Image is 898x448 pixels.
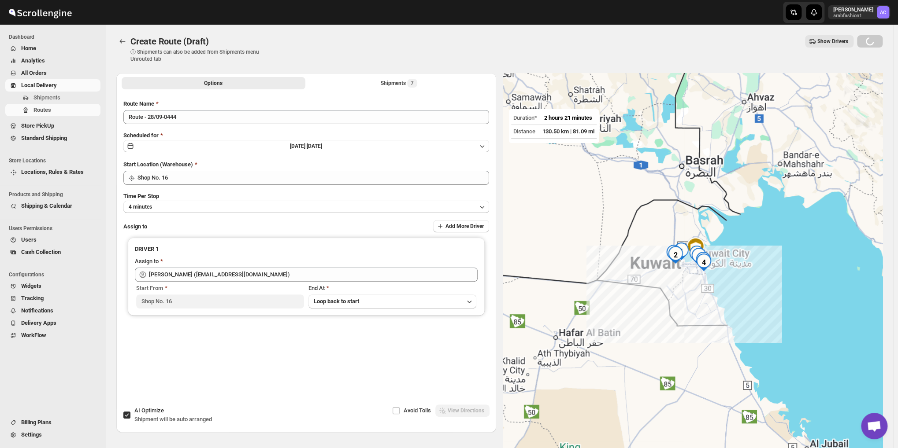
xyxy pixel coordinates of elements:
[5,234,100,246] button: Users
[695,253,712,271] div: 4
[833,13,873,18] p: arabfashion1
[688,246,705,263] div: 7
[290,143,307,149] span: [DATE] |
[123,223,147,230] span: Assign to
[880,10,886,15] text: AC
[690,248,708,265] div: 6
[544,114,592,121] span: 2 hours 21 minutes
[21,295,44,301] span: Tracking
[149,268,478,282] input: Search assignee
[513,128,535,135] span: Distance
[123,193,159,199] span: Time Per Stop
[433,220,489,232] button: Add More Driver
[33,94,60,101] span: Shipments
[21,169,84,175] span: Locations, Rules & Rates
[314,298,359,305] span: Loop back to start
[21,307,53,314] span: Notifications
[21,419,52,426] span: Billing Plans
[21,202,72,209] span: Shipping & Calendar
[123,201,489,213] button: 4 minutes
[123,132,159,139] span: Scheduled for
[5,416,100,429] button: Billing Plans
[694,252,712,269] div: 5
[9,225,101,232] span: Users Permissions
[135,257,159,266] div: Assign to
[5,104,100,116] button: Routes
[411,80,414,87] span: 7
[5,200,100,212] button: Shipping & Calendar
[5,166,100,178] button: Locations, Rules & Rates
[116,35,129,48] button: Routes
[21,249,61,255] span: Cash Collection
[5,55,100,67] button: Analytics
[123,140,489,152] button: [DATE]|[DATE]
[828,5,890,19] button: User menu
[513,114,537,121] span: Duration*
[542,128,594,135] span: 130.50 km | 81.09 mi
[381,79,417,88] div: Shipments
[833,6,873,13] p: [PERSON_NAME]
[9,33,101,40] span: Dashboard
[9,191,101,198] span: Products and Shipping
[33,106,51,113] span: Routes
[877,6,889,18] span: Abizer Chikhly
[21,236,37,243] span: Users
[21,45,36,51] span: Home
[5,317,100,329] button: Delivery Apps
[122,77,305,89] button: All Route Options
[130,36,209,47] span: Create Route (Draft)
[5,92,100,104] button: Shipments
[134,416,212,422] span: Shipment will be auto arranged
[445,223,484,230] span: Add More Driver
[123,110,489,124] input: Eg: Bengaluru Route
[9,271,101,278] span: Configurations
[21,70,47,76] span: All Orders
[129,203,152,210] span: 4 minutes
[404,407,431,414] span: Avoid Tolls
[308,284,476,293] div: End At
[116,92,496,385] div: All Route Options
[123,100,154,107] span: Route Name
[21,431,42,438] span: Settings
[805,35,853,48] button: Show Drivers
[5,292,100,305] button: Tracking
[7,1,73,23] img: ScrollEngine
[134,407,164,414] span: AI Optimize
[308,294,476,308] button: Loop back to start
[307,143,322,149] span: [DATE]
[307,77,491,89] button: Selected Shipments
[130,48,269,62] p: ⓘ Shipments can also be added from Shipments menu Unrouted tab
[5,67,100,79] button: All Orders
[5,429,100,441] button: Settings
[21,283,41,289] span: Widgets
[667,246,684,264] div: 2
[5,246,100,258] button: Cash Collection
[9,157,101,164] span: Store Locations
[123,161,193,168] span: Start Location (Warehouse)
[21,319,56,326] span: Delivery Apps
[5,280,100,292] button: Widgets
[135,245,478,253] h3: DRIVER 1
[137,171,489,185] input: Search location
[21,332,46,338] span: WorkFlow
[5,329,100,342] button: WorkFlow
[21,122,54,129] span: Store PickUp
[672,242,690,260] div: 1
[21,57,45,64] span: Analytics
[665,245,683,262] div: 3
[861,413,887,439] div: Open chat
[21,82,57,88] span: Local Delivery
[204,80,223,87] span: Options
[136,285,163,291] span: Start From
[21,135,67,141] span: Standard Shipping
[817,38,848,45] span: Show Drivers
[5,42,100,55] button: Home
[5,305,100,317] button: Notifications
